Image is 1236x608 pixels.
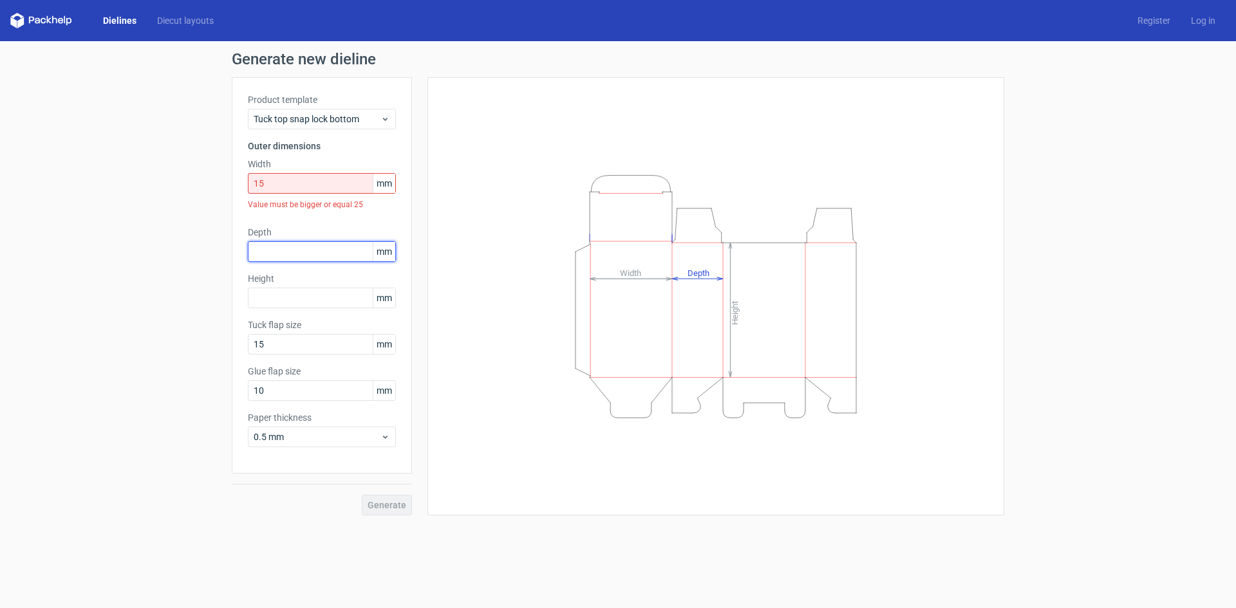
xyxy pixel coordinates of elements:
h1: Generate new dieline [232,51,1004,67]
label: Product template [248,93,396,106]
span: mm [373,335,395,354]
span: Tuck top snap lock bottom [254,113,380,125]
tspan: Height [730,300,740,324]
a: Diecut layouts [147,14,224,27]
tspan: Depth [688,268,709,277]
label: Depth [248,226,396,239]
h3: Outer dimensions [248,140,396,152]
span: mm [373,174,395,193]
span: 0.5 mm [254,430,380,443]
tspan: Width [620,268,641,277]
label: Height [248,272,396,285]
div: Value must be bigger or equal 25 [248,194,396,216]
span: mm [373,242,395,261]
label: Glue flap size [248,365,396,378]
a: Log in [1181,14,1226,27]
a: Dielines [93,14,147,27]
label: Tuck flap size [248,318,396,331]
label: Width [248,158,396,170]
span: mm [373,288,395,308]
label: Paper thickness [248,411,396,424]
span: mm [373,381,395,400]
a: Register [1127,14,1181,27]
